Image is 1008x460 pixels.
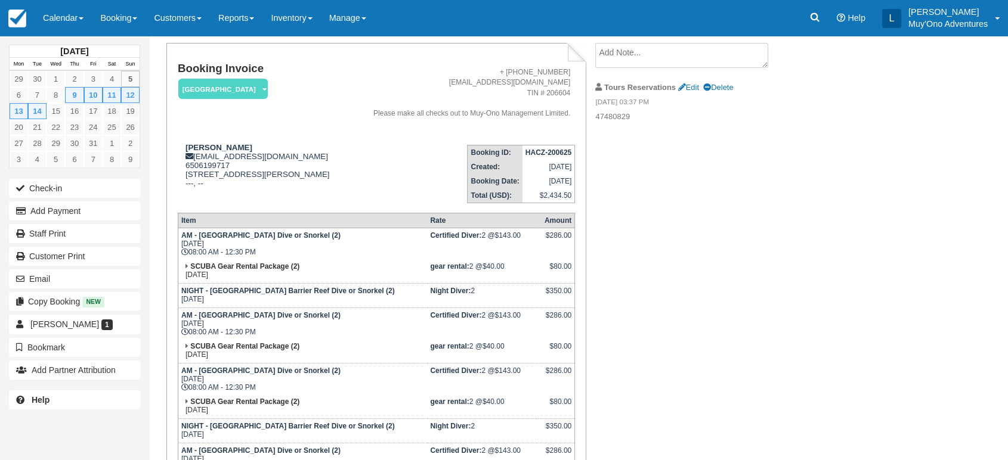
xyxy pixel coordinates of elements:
[47,151,65,167] a: 5
[540,262,571,280] div: $80.00
[181,287,395,295] strong: NIGHT - [GEOGRAPHIC_DATA] Barrier Reef Dive or Snorkel (2)
[430,342,469,350] strong: gear rental
[121,151,140,167] a: 9
[178,63,346,75] h1: Booking Invoice
[427,307,536,339] td: 2 @
[65,151,84,167] a: 6
[178,79,268,100] em: [GEOGRAPHIC_DATA]
[101,319,113,330] span: 1
[28,87,47,103] a: 7
[427,283,536,307] td: 2
[427,213,536,228] th: Rate
[84,103,103,119] a: 17
[495,231,521,240] span: $143.00
[181,231,341,240] strong: AM - [GEOGRAPHIC_DATA] Dive or Snorkel (2)
[32,395,50,405] b: Help
[30,319,99,329] span: [PERSON_NAME]
[427,228,536,259] td: 2 @
[430,446,481,455] strong: Certified Diver
[47,103,65,119] a: 15
[525,148,571,157] strong: HACZ-200625
[65,119,84,135] a: 23
[595,111,796,123] p: 47480829
[178,259,427,284] td: [DATE]
[28,58,47,71] th: Tue
[430,366,481,375] strong: Certified Diver
[60,46,88,56] strong: [DATE]
[430,397,469,406] strong: gear rental
[190,342,299,350] strong: SCUBA Gear Rental Package (2)
[495,446,521,455] span: $143.00
[678,83,699,92] a: Edit
[10,151,28,167] a: 3
[604,83,676,92] strong: Tours Reservations
[540,342,571,360] div: $80.00
[28,119,47,135] a: 21
[430,287,471,295] strong: Night Diver
[65,103,84,119] a: 16
[427,339,536,363] td: 2 @
[9,390,140,409] a: Help
[84,87,103,103] a: 10
[10,58,28,71] th: Mon
[28,103,47,119] a: 14
[178,213,427,228] th: Item
[28,71,47,87] a: 30
[9,179,140,198] button: Check-in
[103,71,121,87] a: 4
[427,418,536,443] td: 2
[595,97,796,110] em: [DATE] 03:37 PM
[468,160,522,174] th: Created:
[430,262,469,271] strong: gear rental
[84,151,103,167] a: 7
[65,135,84,151] a: 30
[522,174,575,188] td: [DATE]
[540,287,571,304] div: $350.00
[103,58,121,71] th: Sat
[483,397,505,406] span: $40.00
[84,71,103,87] a: 3
[103,103,121,119] a: 18
[540,231,571,249] div: $286.00
[181,311,341,319] strong: AM - [GEOGRAPHIC_DATA] Dive or Snorkel (2)
[9,315,140,334] a: [PERSON_NAME] 1
[28,135,47,151] a: 28
[430,231,481,240] strong: Certified Diver
[430,422,471,430] strong: Night Diver
[522,160,575,174] td: [DATE]
[540,397,571,415] div: $80.00
[82,297,104,307] span: New
[84,119,103,135] a: 24
[427,394,536,419] td: 2 @
[28,151,47,167] a: 4
[9,247,140,266] a: Customer Print
[47,119,65,135] a: 22
[430,311,481,319] strong: Certified Diver
[537,213,575,228] th: Amount
[468,174,522,188] th: Booking Date:
[540,311,571,329] div: $286.00
[703,83,733,92] a: Delete
[848,13,865,23] span: Help
[522,188,575,203] td: $2,434.50
[178,143,346,203] div: [EMAIL_ADDRESS][DOMAIN_NAME] 6506199717 [STREET_ADDRESS][PERSON_NAME] ---, --
[468,145,522,160] th: Booking ID:
[882,9,901,28] div: L
[181,422,395,430] strong: NIGHT - [GEOGRAPHIC_DATA] Barrier Reef Dive or Snorkel (2)
[10,103,28,119] a: 13
[121,71,140,87] a: 5
[65,58,84,71] th: Thu
[103,135,121,151] a: 1
[121,103,140,119] a: 19
[47,135,65,151] a: 29
[178,339,427,363] td: [DATE]
[47,71,65,87] a: 1
[190,262,299,271] strong: SCUBA Gear Rental Package (2)
[540,366,571,384] div: $286.00
[121,58,140,71] th: Sun
[495,366,521,375] span: $143.00
[178,228,427,259] td: [DATE] 08:00 AM - 12:30 PM
[103,87,121,103] a: 11
[540,422,571,440] div: $350.00
[121,119,140,135] a: 26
